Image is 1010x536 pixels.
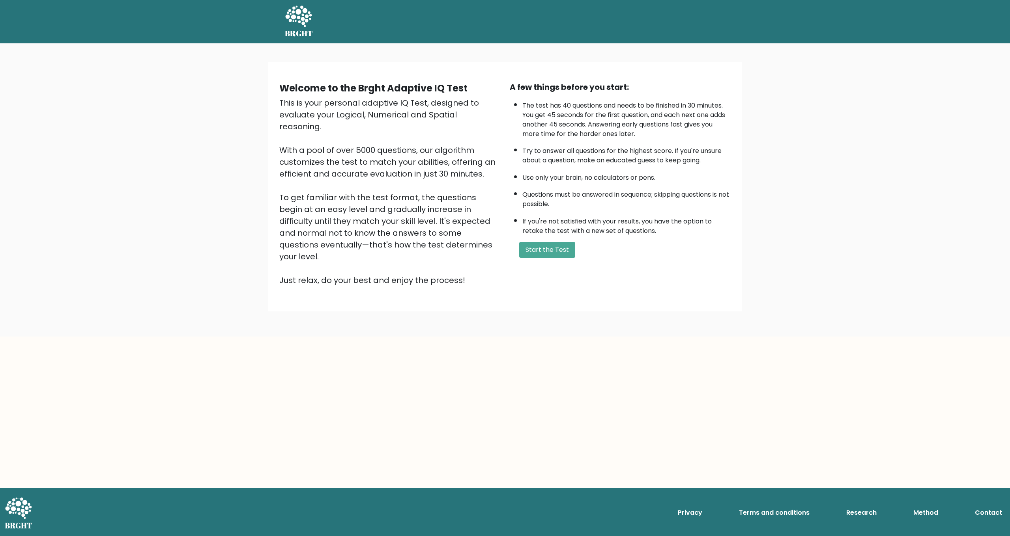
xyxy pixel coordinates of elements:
a: Research [843,505,880,521]
li: If you're not satisfied with your results, you have the option to retake the test with a new set ... [522,213,731,236]
a: Privacy [675,505,705,521]
a: BRGHT [285,3,313,40]
button: Start the Test [519,242,575,258]
li: The test has 40 questions and needs to be finished in 30 minutes. You get 45 seconds for the firs... [522,97,731,139]
b: Welcome to the Brght Adaptive IQ Test [279,82,468,95]
a: Terms and conditions [736,505,813,521]
a: Contact [972,505,1005,521]
li: Use only your brain, no calculators or pens. [522,169,731,182]
li: Try to answer all questions for the highest score. If you're unsure about a question, make an edu... [522,142,731,165]
h5: BRGHT [285,29,313,38]
div: A few things before you start: [510,81,731,93]
a: Method [910,505,941,521]
li: Questions must be answered in sequence; skipping questions is not possible. [522,186,731,209]
div: This is your personal adaptive IQ Test, designed to evaluate your Logical, Numerical and Spatial ... [279,97,500,286]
